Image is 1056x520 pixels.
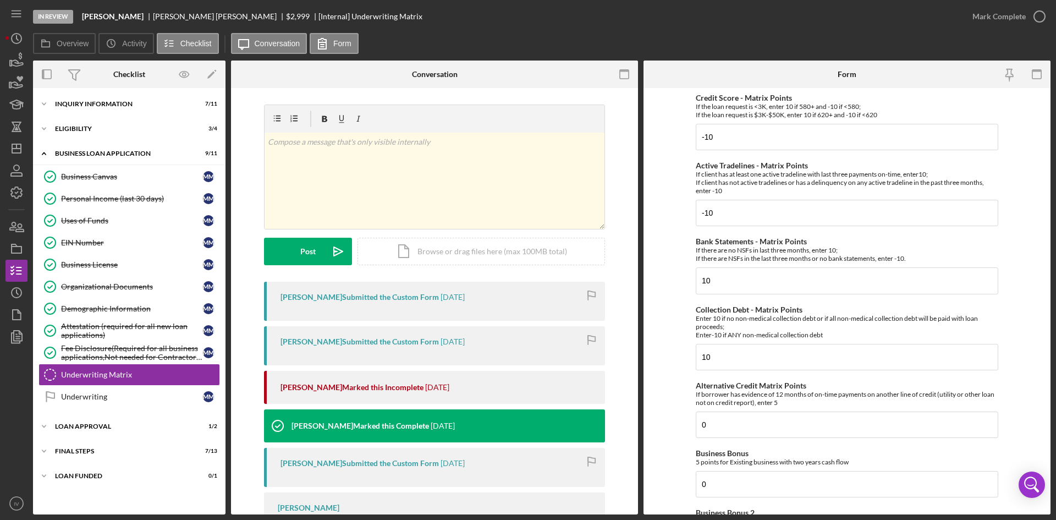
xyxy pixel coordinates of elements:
[696,314,998,339] div: Enter 10 if no non-medical collection debt or if all non-medical collection debt will be paid wit...
[203,281,214,292] div: M M
[61,322,203,340] div: Attestation (required for all new loan applications)
[972,6,1026,28] div: Mark Complete
[38,320,220,342] a: Attestation (required for all new loan applications)MM
[55,150,190,157] div: BUSINESS LOAN APPLICATION
[33,10,73,24] div: In Review
[696,448,749,458] label: Business Bonus
[696,305,802,314] label: Collection Debt - Matrix Points
[203,215,214,226] div: M M
[38,298,220,320] a: Demographic InformationMM
[157,33,219,54] button: Checklist
[318,12,422,21] div: [Internal] Underwriting Matrix
[696,390,998,407] div: If borrower has evidence of 12 months of on-time payments on another line of credit (utility or o...
[197,473,217,479] div: 0 / 1
[231,33,307,54] button: Conversation
[38,254,220,276] a: Business LicenseMM
[55,423,190,430] div: Loan Approval
[1019,472,1045,498] div: Open Intercom Messenger
[203,391,214,402] div: M M
[441,337,465,346] time: 2025-10-02 19:16
[286,12,310,21] span: $2,999
[441,293,465,302] time: 2025-10-02 19:17
[696,161,808,170] label: Active Tradelines - Matrix Points
[197,448,217,455] div: 7 / 13
[696,508,755,517] label: Business Bonus 2
[280,459,439,468] div: [PERSON_NAME] Submitted the Custom Form
[61,172,203,181] div: Business Canvas
[203,347,214,358] div: M M
[203,237,214,248] div: M M
[280,383,424,392] div: [PERSON_NAME] Marked this Incomplete
[696,170,998,195] div: If client has at least one active tradeline with last three payments on-time, enter10; If client ...
[696,93,792,102] label: Credit Score - Matrix Points
[33,33,96,54] button: Overview
[98,33,153,54] button: Activity
[310,33,359,54] button: Form
[61,392,203,401] div: Underwriting
[61,260,203,269] div: Business License
[197,423,217,430] div: 1 / 2
[278,503,339,512] div: [PERSON_NAME]
[696,237,807,246] label: Bank Statements - Matrix Points
[291,422,429,430] div: [PERSON_NAME] Marked this Complete
[203,193,214,204] div: M M
[838,70,856,79] div: Form
[55,101,190,107] div: INQUIRY INFORMATION
[38,210,220,232] a: Uses of FundsMM
[961,6,1050,28] button: Mark Complete
[280,293,439,302] div: [PERSON_NAME] Submitted the Custom Form
[38,232,220,254] a: EIN NumberMM
[203,259,214,270] div: M M
[280,337,439,346] div: [PERSON_NAME] Submitted the Custom Form
[61,370,219,379] div: Underwriting Matrix
[696,246,998,262] div: If there are no NSFs in last three months, enter 10; If there are NSFs in the last three months o...
[425,383,449,392] time: 2025-10-02 19:16
[61,304,203,313] div: Demographic Information
[61,194,203,203] div: Personal Income (last 30 days)
[61,238,203,247] div: EIN Number
[61,344,203,362] div: Fee Disclosure(Required for all business applications,Not needed for Contractor loans)
[255,39,300,48] label: Conversation
[55,473,190,479] div: LOAN FUNDED
[203,171,214,182] div: M M
[61,282,203,291] div: Organizational Documents
[38,342,220,364] a: Fee Disclosure(Required for all business applications,Not needed for Contractor loans)MM
[38,386,220,408] a: UnderwritingMM
[55,448,190,455] div: Final Steps
[300,238,316,265] div: Post
[113,70,145,79] div: Checklist
[14,501,19,507] text: IV
[197,150,217,157] div: 9 / 11
[5,492,28,514] button: IV
[264,238,352,265] button: Post
[38,188,220,210] a: Personal Income (last 30 days)MM
[441,459,465,468] time: 2025-09-25 16:57
[197,125,217,132] div: 3 / 4
[431,422,455,430] time: 2025-09-25 17:08
[82,12,144,21] b: [PERSON_NAME]
[180,39,212,48] label: Checklist
[153,12,286,21] div: [PERSON_NAME] [PERSON_NAME]
[333,39,351,48] label: Form
[38,166,220,188] a: Business CanvasMM
[38,364,220,386] a: Underwriting Matrix
[197,101,217,107] div: 7 / 11
[57,39,89,48] label: Overview
[38,276,220,298] a: Organizational DocumentsMM
[55,125,190,132] div: Eligibility
[122,39,146,48] label: Activity
[412,70,458,79] div: Conversation
[203,325,214,336] div: M M
[696,458,998,466] div: 5 points for Existing business with two years cash flow
[203,303,214,314] div: M M
[61,216,203,225] div: Uses of Funds
[696,102,998,119] div: If the loan request is <3K, enter 10 if 580+ and -10 if <580; If the loan request is $3K-$50K, en...
[696,381,806,390] label: Alternative Credit Matrix Points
